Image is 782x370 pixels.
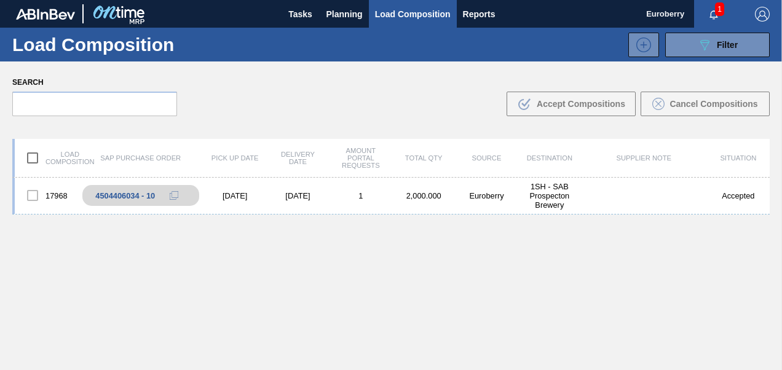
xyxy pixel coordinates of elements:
[755,7,770,22] img: Logout
[16,9,75,20] img: TNhmsLtSVTkK8tSr43FrP2fwEKptu5GPRR3wAAAABJRU5ErkJggg==
[707,154,770,162] div: Situation
[330,191,392,200] div: 1
[266,151,329,165] div: Delivery Date
[463,7,496,22] span: Reports
[392,154,455,162] div: Total Qty
[77,154,203,162] div: SAP Purchase Order
[12,74,177,92] label: Search
[518,182,581,210] div: 1SH - SAB Prospecton Brewery
[717,40,738,50] span: Filter
[266,191,329,200] div: [DATE]
[326,7,363,22] span: Planning
[203,191,266,200] div: [DATE]
[392,191,455,200] div: 2,000.000
[581,154,707,162] div: Supplier Note
[507,92,636,116] button: Accept Compositions
[694,6,733,23] button: Notifications
[537,99,625,109] span: Accept Compositions
[162,188,186,203] div: Copy
[375,7,451,22] span: Load Composition
[330,147,392,169] div: Amount Portal Requests
[15,183,77,208] div: 17968
[641,92,770,116] button: Cancel Compositions
[287,7,314,22] span: Tasks
[455,154,518,162] div: Source
[12,37,199,52] h1: Load Composition
[715,2,724,16] span: 1
[665,33,770,57] button: Filter
[622,33,659,57] div: New Load Composition
[518,154,581,162] div: Destination
[15,145,77,171] div: Load composition
[707,191,770,200] div: Accepted
[455,191,518,200] div: Euroberry
[203,154,266,162] div: Pick up Date
[95,191,155,200] div: 4504406034 - 10
[669,99,757,109] span: Cancel Compositions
